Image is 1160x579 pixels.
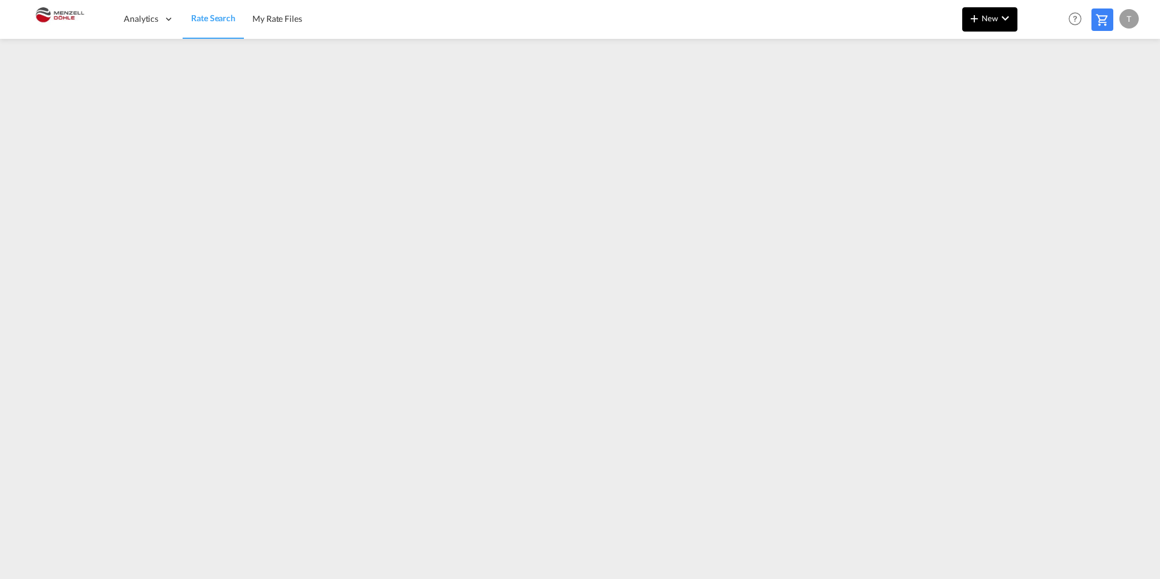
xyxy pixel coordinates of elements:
span: My Rate Files [252,13,302,24]
button: icon-plus 400-fgNewicon-chevron-down [962,7,1017,32]
md-icon: icon-plus 400-fg [967,11,982,25]
img: 5c2b1670644e11efba44c1e626d722bd.JPG [18,5,100,33]
div: Help [1065,8,1091,30]
div: T [1119,9,1139,29]
span: Rate Search [191,13,235,23]
span: Analytics [124,13,158,25]
span: New [967,13,1013,23]
md-icon: icon-chevron-down [998,11,1013,25]
span: Help [1065,8,1085,29]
